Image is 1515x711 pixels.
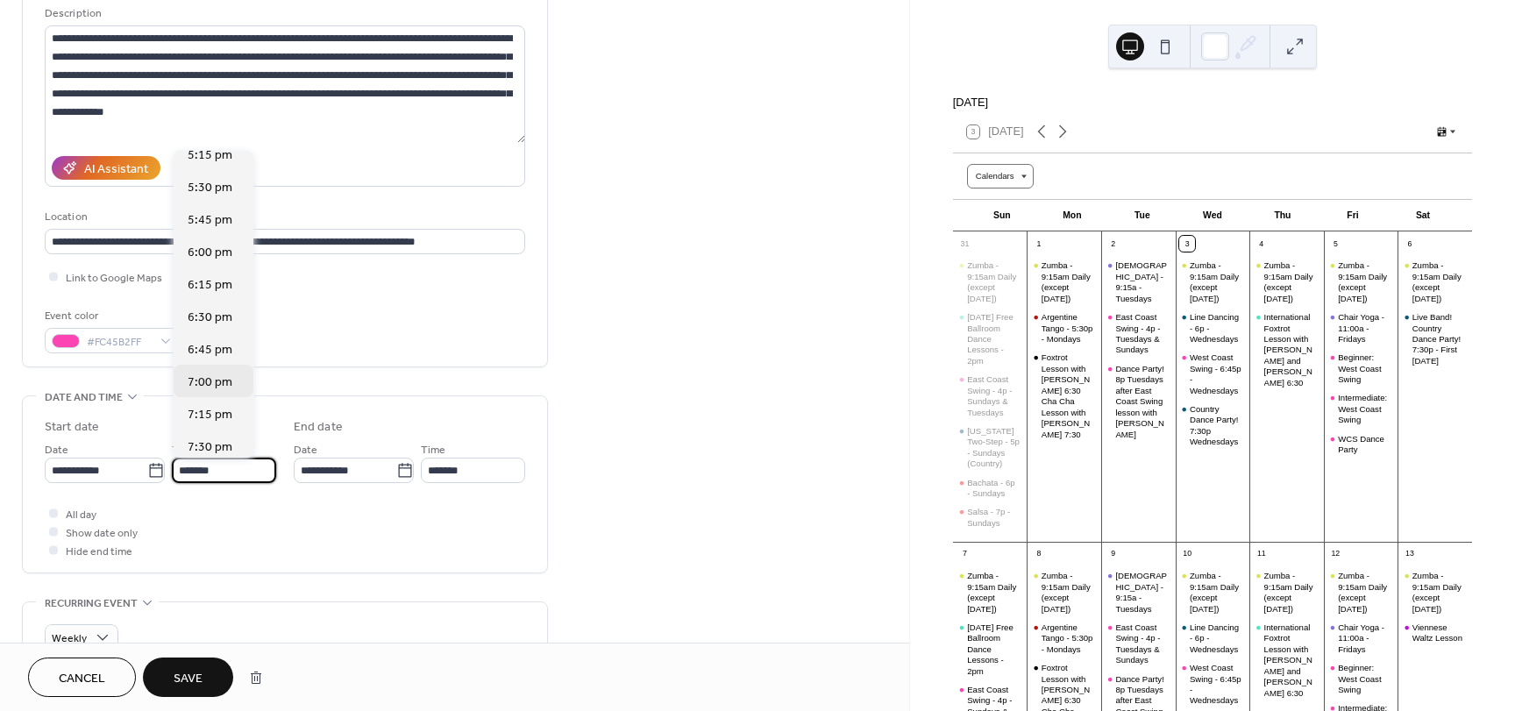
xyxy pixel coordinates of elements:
[1398,622,1472,644] div: Viennese Waltz Lesson
[66,506,96,524] span: All day
[1176,352,1250,396] div: West Coast Swing - 6:45p - Wednesdays
[1107,200,1177,231] div: Tue
[1190,663,1242,707] div: West Coast Swing - 6:45p - Wednesdays
[1412,571,1465,615] div: Zumba - 9:15am Daily (except [DATE])
[1318,200,1388,231] div: Fri
[45,418,99,437] div: Start date
[1176,571,1250,615] div: Zumba - 9:15am Daily (except Tuesday)
[294,441,317,459] span: Date
[1106,236,1121,252] div: 2
[1042,622,1094,655] div: Argentine Tango - 5:30p - Mondays
[1042,571,1094,615] div: Zumba - 9:15am Daily (except [DATE])
[1037,200,1107,231] div: Mon
[52,629,87,649] span: Weekly
[1176,260,1250,304] div: Zumba - 9:15am Daily (except Tuesday)
[1042,260,1094,304] div: Zumba - 9:15am Daily (except [DATE])
[172,441,196,459] span: Time
[188,309,232,327] span: 6:30 pm
[1176,622,1250,655] div: Line Dancing - 6p - Wednesdays
[1179,546,1195,562] div: 10
[957,236,973,252] div: 31
[1190,404,1242,448] div: Country Dance Party! 7:30p Wednesdays
[1101,260,1176,304] div: Holy Yoga - 9:15a - Tuesdays
[1324,434,1398,456] div: WCS Dance Party
[188,211,232,230] span: 5:45 pm
[1042,352,1094,440] div: Foxtrot Lesson with [PERSON_NAME] 6:30 Cha Cha Lesson with [PERSON_NAME] 7:30
[1324,393,1398,425] div: Intermediate: West Coast Swing
[1027,352,1101,440] div: Foxtrot Lesson with Chad 6:30 Cha Cha Lesson with Vladi 7:30
[188,406,232,424] span: 7:15 pm
[1412,622,1465,644] div: Viennese Waltz Lesson
[957,546,973,562] div: 7
[1190,571,1242,615] div: Zumba - 9:15am Daily (except [DATE])
[1176,312,1250,345] div: Line Dancing - 6p - Wednesdays
[1190,622,1242,655] div: Line Dancing - 6p - Wednesdays
[188,244,232,262] span: 6:00 pm
[1249,571,1324,615] div: Zumba - 9:15am Daily (except Tuesday)
[1027,260,1101,304] div: Zumba - 9:15am Daily (except Tuesday)
[1027,571,1101,615] div: Zumba - 9:15am Daily (except Tuesday)
[59,670,105,688] span: Cancel
[1264,571,1317,615] div: Zumba - 9:15am Daily (except [DATE])
[953,571,1028,615] div: Zumba - 9:15am Daily (except Tuesday)
[1338,312,1391,345] div: Chair Yoga - 11:00a - Fridays
[1412,260,1465,304] div: Zumba - 9:15am Daily (except [DATE])
[1324,622,1398,655] div: Chair Yoga - 11:00a - Fridays
[1115,571,1168,615] div: [DEMOGRAPHIC_DATA] - 9:15a - Tuesdays
[1027,312,1101,345] div: Argentine Tango - 5:30p - Mondays
[188,179,232,197] span: 5:30 pm
[1324,663,1398,695] div: Beginner: West Coast Swing
[1402,546,1418,562] div: 13
[1398,571,1472,615] div: Zumba - 9:15am Daily (except Tuesday)
[1177,200,1248,231] div: Wed
[1115,260,1168,304] div: [DEMOGRAPHIC_DATA] - 9:15a - Tuesdays
[45,441,68,459] span: Date
[1101,312,1176,356] div: East Coast Swing - 4p - Tuesdays & Sundays
[45,4,522,23] div: Description
[1402,236,1418,252] div: 6
[1031,236,1047,252] div: 1
[953,374,1028,418] div: East Coast Swing - 4p - Sundays & Tuesdays
[967,478,1020,500] div: Bachata - 6p - Sundays
[1338,434,1391,456] div: WCS Dance Party
[1101,571,1176,615] div: Holy Yoga - 9:15a - Tuesdays
[1338,260,1391,304] div: Zumba - 9:15am Daily (except [DATE])
[188,373,232,392] span: 7:00 pm
[953,94,1472,110] div: [DATE]
[1249,260,1324,304] div: Zumba - 9:15am Daily (except Tuesday)
[174,670,203,688] span: Save
[1398,260,1472,304] div: Zumba - 9:15am Daily (except Tuesday)
[1101,364,1176,440] div: Dance Party! 8p Tuesdays after East Coast Swing lesson with Keith
[1338,622,1391,655] div: Chair Yoga - 11:00a - Fridays
[1101,622,1176,666] div: East Coast Swing - 4p - Tuesdays & Sundays
[1254,236,1270,252] div: 4
[967,507,1020,529] div: Salsa - 7p - Sundays
[1324,312,1398,345] div: Chair Yoga - 11:00a - Fridays
[188,146,232,165] span: 5:15 pm
[1324,352,1398,385] div: Beginner: West Coast Swing
[1190,312,1242,345] div: Line Dancing - 6p - Wednesdays
[1027,622,1101,655] div: Argentine Tango - 5:30p - Mondays
[1338,663,1391,695] div: Beginner: West Coast Swing
[1324,260,1398,304] div: Zumba - 9:15am Daily (except Tuesday)
[52,156,160,180] button: AI Assistant
[188,276,232,295] span: 6:15 pm
[421,441,445,459] span: Time
[1190,352,1242,396] div: West Coast Swing - 6:45p - Wednesdays
[967,571,1020,615] div: Zumba - 9:15am Daily (except [DATE])
[66,543,132,561] span: Hide end time
[967,260,1020,304] div: Zumba - 9:15am Daily (except [DATE])
[1328,236,1344,252] div: 5
[953,507,1028,529] div: Salsa - 7p - Sundays
[967,426,1020,470] div: [US_STATE] Two-Step - 5p - Sundays (Country)
[1031,546,1047,562] div: 8
[1338,571,1391,615] div: Zumba - 9:15am Daily (except [DATE])
[953,478,1028,500] div: Bachata - 6p - Sundays
[45,388,123,407] span: Date and time
[66,524,138,543] span: Show date only
[967,312,1020,366] div: [DATE] Free Ballroom Dance Lessons - 2pm
[1249,312,1324,388] div: International Foxtrot Lesson with Chad and Marie 6:30
[1115,364,1168,440] div: Dance Party! 8p Tuesdays after East Coast Swing lesson with [PERSON_NAME]
[143,658,233,697] button: Save
[1179,236,1195,252] div: 3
